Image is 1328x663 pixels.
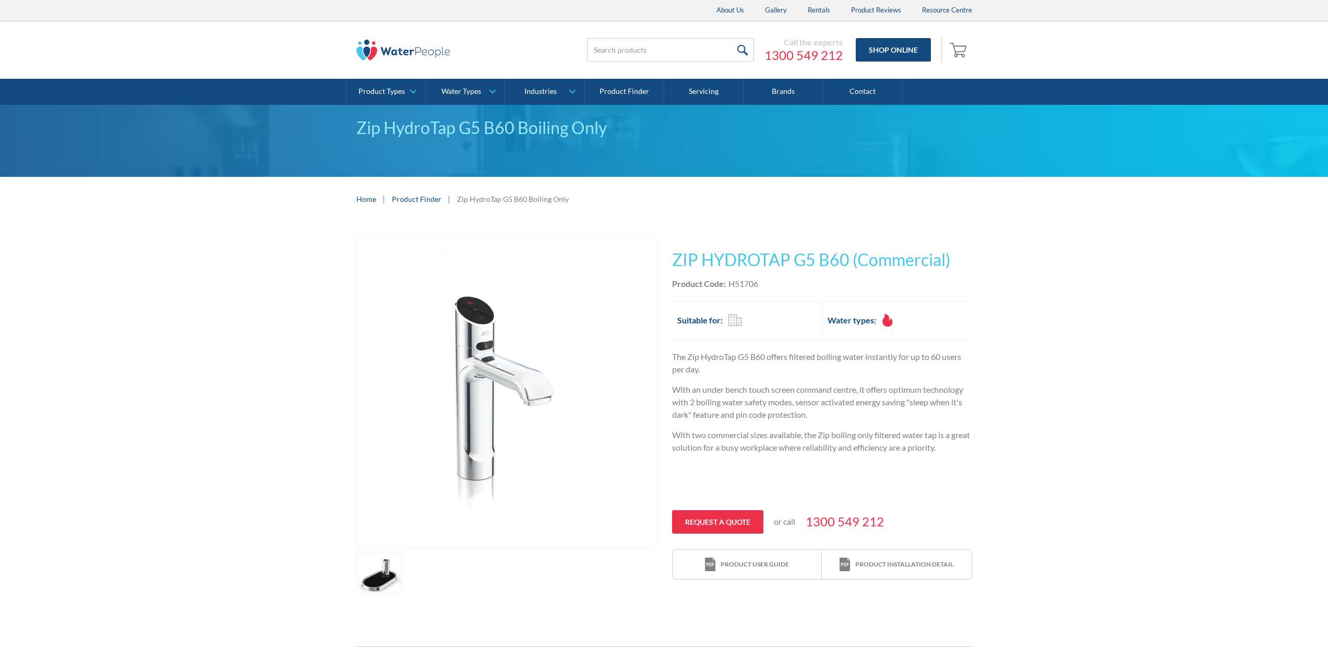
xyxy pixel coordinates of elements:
a: Industries [505,79,584,105]
a: open lightbox [356,552,402,594]
div: H51706 [728,278,758,290]
a: Product Types [346,79,425,105]
p: With an under bench touch screen command centre, it offers optimum technology with 2 boiling wate... [672,383,972,421]
a: Product Finder [392,194,441,204]
a: open lightbox [356,237,656,547]
input: Search products [587,38,754,62]
h2: Suitable for: [677,314,723,327]
div: Industries [524,87,557,96]
p: With two commercial sizes available, the Zip boiling only filtered water tap is a great solution ... [672,429,972,454]
strong: Product Code: [672,279,726,288]
div: Call the experts [764,37,843,47]
a: Home [356,194,376,204]
div: Product installation detail [855,560,953,569]
p: ‍ [672,462,972,474]
p: or call [774,515,795,528]
img: print icon [840,558,850,572]
h2: Water types: [828,314,876,327]
p: The Zip HydroTap G5 B60 offers filtered boiling water instantly for up to 60 users per day. [672,351,972,376]
a: Contact [823,79,903,105]
a: print iconProduct installation detail [822,550,971,580]
a: Water Types [426,79,505,105]
div: | [381,192,387,205]
img: print icon [705,558,715,572]
img: shopping cart [950,41,970,58]
div: Zip HydroTap G5 B60 Boiling Only [457,194,569,204]
a: Servicing [664,79,744,105]
a: Brands [744,79,823,105]
p: ‍ [672,482,972,495]
img: Zip HydroTap G5 B60 Boiling Only [380,237,633,547]
div: Product Types [358,87,405,96]
div: | [447,192,452,205]
a: 1300 549 212 [764,47,843,63]
a: Open cart [947,38,972,63]
a: Shop Online [856,38,931,62]
a: print iconProduct user guide [673,550,822,580]
div: Product user guide [721,560,789,569]
img: The Water People [356,40,450,61]
div: Zip HydroTap G5 B60 Boiling Only [356,115,972,140]
div: Water Types [441,87,481,96]
a: Request a quote [672,510,763,534]
h1: ZIP HYDROTAP G5 B60 (Commercial) [672,247,972,272]
a: Product Finder [585,79,664,105]
a: 1300 549 212 [806,512,884,531]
